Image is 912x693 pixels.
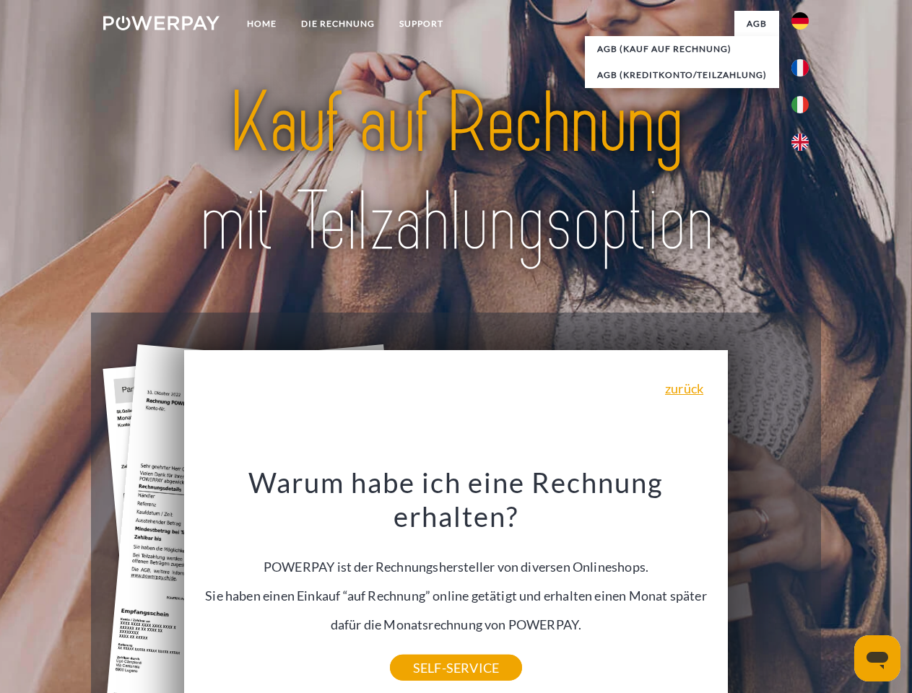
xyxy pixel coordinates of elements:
[585,62,779,88] a: AGB (Kreditkonto/Teilzahlung)
[289,11,387,37] a: DIE RECHNUNG
[193,465,720,534] h3: Warum habe ich eine Rechnung erhalten?
[791,134,809,151] img: en
[791,12,809,30] img: de
[138,69,774,276] img: title-powerpay_de.svg
[390,655,522,681] a: SELF-SERVICE
[854,635,900,681] iframe: Schaltfläche zum Öffnen des Messaging-Fensters
[103,16,220,30] img: logo-powerpay-white.svg
[585,36,779,62] a: AGB (Kauf auf Rechnung)
[193,465,720,668] div: POWERPAY ist der Rechnungshersteller von diversen Onlineshops. Sie haben einen Einkauf “auf Rechn...
[235,11,289,37] a: Home
[791,96,809,113] img: it
[791,59,809,77] img: fr
[665,382,703,395] a: zurück
[734,11,779,37] a: agb
[387,11,456,37] a: SUPPORT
